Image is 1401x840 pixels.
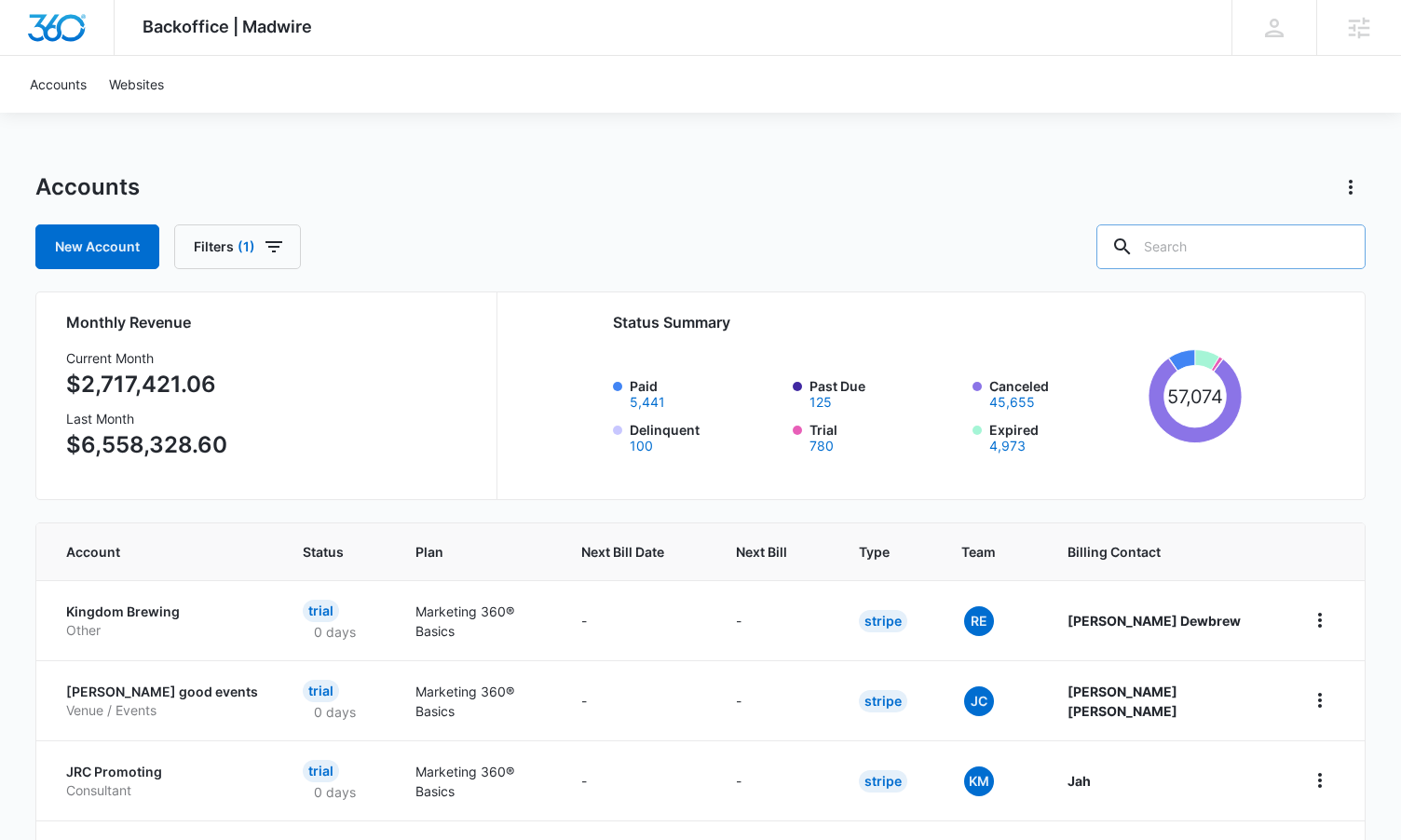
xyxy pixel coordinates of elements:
[66,348,227,368] h3: Current Month
[1096,224,1366,269] input: Search
[66,542,231,562] span: Account
[630,376,782,409] label: Paid
[415,602,537,641] p: Marketing 360® Basics
[66,603,258,639] a: Kingdom BrewingOther
[415,542,537,562] span: Plan
[1305,765,1335,795] button: home
[303,760,339,782] div: Trial
[964,686,994,716] span: JC
[630,420,782,453] label: Delinquent
[859,770,907,793] div: Stripe
[66,409,227,428] h3: Last Month
[630,440,653,453] button: Delinquent
[174,224,301,269] button: Filters(1)
[19,56,98,113] a: Accounts
[66,428,227,462] p: $6,558,328.60
[66,603,258,621] p: Kingdom Brewing
[559,740,714,820] td: -
[630,396,665,409] button: Paid
[964,766,994,796] span: KM
[303,600,339,622] div: Trial
[613,311,1243,333] h2: Status Summary
[35,224,159,269] a: New Account
[1068,684,1177,719] strong: [PERSON_NAME] [PERSON_NAME]
[98,56,175,113] a: Websites
[989,376,1141,409] label: Canceled
[303,782,367,802] p: 0 days
[35,173,140,201] h1: Accounts
[809,420,961,453] label: Trial
[859,610,907,632] div: Stripe
[1068,773,1091,789] strong: Jah
[1068,542,1261,562] span: Billing Contact
[989,440,1026,453] button: Expired
[1068,613,1241,629] strong: [PERSON_NAME] Dewbrew
[66,781,258,800] p: Consultant
[581,542,664,562] span: Next Bill Date
[415,762,537,801] p: Marketing 360® Basics
[559,660,714,740] td: -
[66,621,258,640] p: Other
[66,683,258,719] a: [PERSON_NAME] good eventsVenue / Events
[714,740,837,820] td: -
[859,690,907,712] div: Stripe
[1305,605,1335,635] button: home
[1305,685,1335,715] button: home
[964,606,994,636] span: RE
[714,660,837,740] td: -
[143,17,312,36] span: Backoffice | Madwire
[736,542,787,562] span: Next Bill
[66,311,474,333] h2: Monthly Revenue
[559,580,714,660] td: -
[415,682,537,721] p: Marketing 360® Basics
[66,701,258,720] p: Venue / Events
[303,542,344,562] span: Status
[238,240,255,253] span: (1)
[809,440,834,453] button: Trial
[989,396,1035,409] button: Canceled
[989,420,1141,453] label: Expired
[66,368,227,401] p: $2,717,421.06
[1336,172,1366,202] button: Actions
[961,542,996,562] span: Team
[859,542,890,562] span: Type
[66,683,258,701] p: [PERSON_NAME] good events
[66,763,258,799] a: JRC PromotingConsultant
[303,702,367,722] p: 0 days
[303,680,339,702] div: Trial
[66,763,258,781] p: JRC Promoting
[1167,385,1224,408] tspan: 57,074
[714,580,837,660] td: -
[809,376,961,409] label: Past Due
[303,622,367,642] p: 0 days
[809,396,832,409] button: Past Due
